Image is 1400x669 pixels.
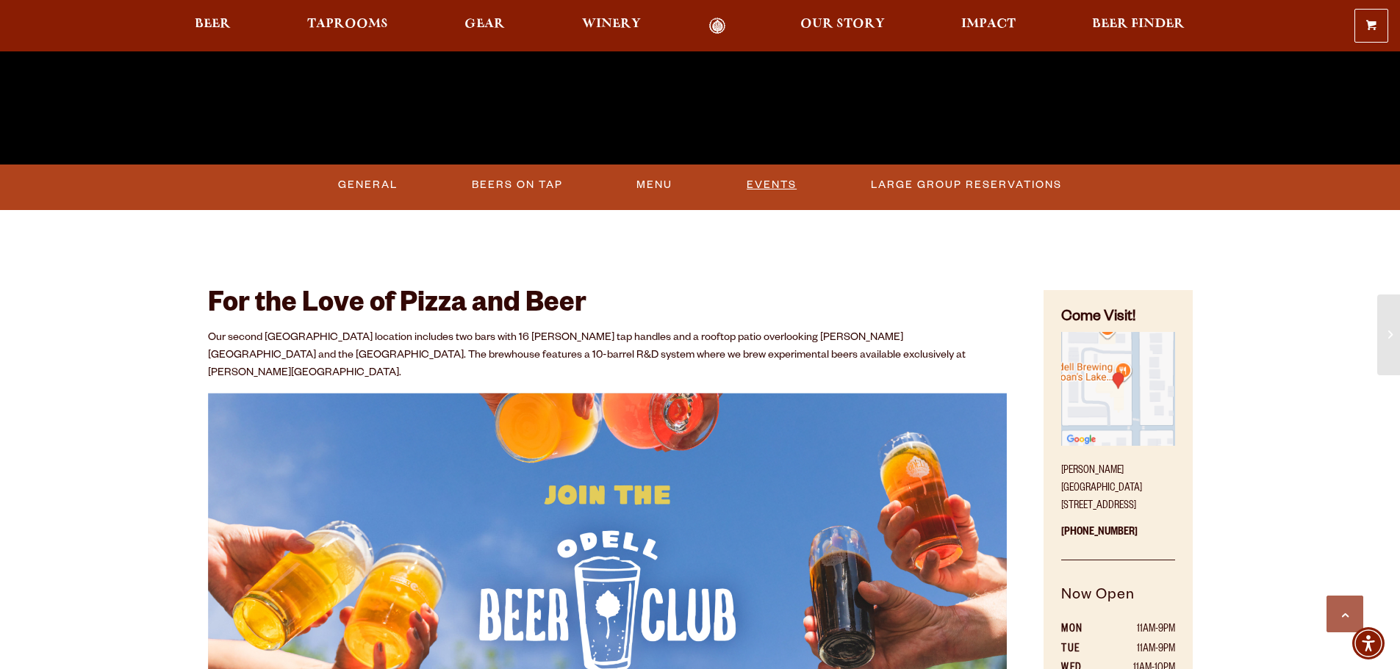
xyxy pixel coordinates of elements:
h4: Come Visit! [1061,308,1174,329]
span: Winery [582,18,641,30]
a: Odell Home [690,18,745,35]
a: Beer Finder [1083,18,1194,35]
span: Beer [195,18,231,30]
td: 11AM-9PM [1100,621,1175,640]
a: Beers On Tap [466,168,569,202]
td: 11AM-9PM [1100,640,1175,659]
th: TUE [1061,640,1100,659]
span: Taprooms [307,18,388,30]
a: Taprooms [298,18,398,35]
span: Our Story [800,18,885,30]
img: Small thumbnail of location on map [1061,332,1174,445]
a: Beer [185,18,240,35]
p: [PERSON_NAME][GEOGRAPHIC_DATA] [STREET_ADDRESS] [1061,454,1174,516]
span: Beer Finder [1092,18,1185,30]
a: Menu [631,168,678,202]
div: Accessibility Menu [1352,627,1385,659]
span: Gear [464,18,505,30]
a: Gear [455,18,514,35]
a: General [332,168,403,202]
span: Impact [961,18,1016,30]
h2: For the Love of Pizza and Beer [208,290,1008,322]
p: Our second [GEOGRAPHIC_DATA] location includes two bars with 16 [PERSON_NAME] tap handles and a r... [208,330,1008,383]
th: MON [1061,621,1100,640]
h5: Now Open [1061,585,1174,621]
a: Impact [952,18,1025,35]
a: Events [741,168,803,202]
a: Find on Google Maps (opens in a new window) [1061,438,1174,450]
a: Scroll to top [1327,596,1363,632]
a: Our Story [791,18,894,35]
a: Large Group Reservations [865,168,1068,202]
p: [PHONE_NUMBER] [1061,516,1174,560]
a: Winery [572,18,650,35]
